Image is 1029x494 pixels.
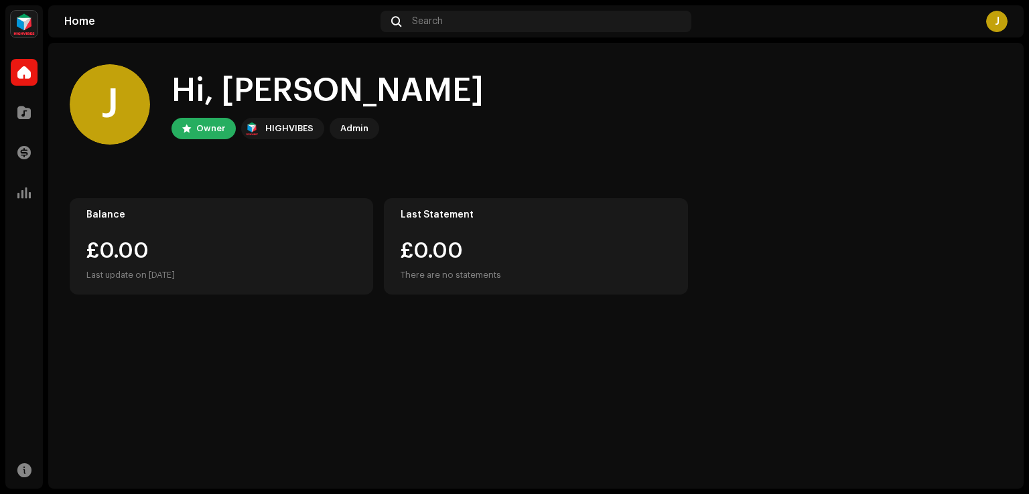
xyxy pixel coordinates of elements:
div: J [986,11,1008,32]
div: HIGHVIBES [265,120,314,137]
div: There are no statements [401,267,501,283]
div: Last update on [DATE] [86,267,356,283]
img: feab3aad-9b62-475c-8caf-26f15a9573ee [11,11,38,37]
div: Owner [196,120,225,137]
div: Home [64,16,375,27]
re-o-card-value: Last Statement [384,198,687,295]
div: Hi, [PERSON_NAME] [171,70,484,112]
div: J [70,64,150,145]
div: Admin [340,120,368,137]
div: Last Statement [401,210,671,220]
div: Balance [86,210,356,220]
re-o-card-value: Balance [70,198,373,295]
img: feab3aad-9b62-475c-8caf-26f15a9573ee [244,120,260,137]
span: Search [412,16,443,27]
